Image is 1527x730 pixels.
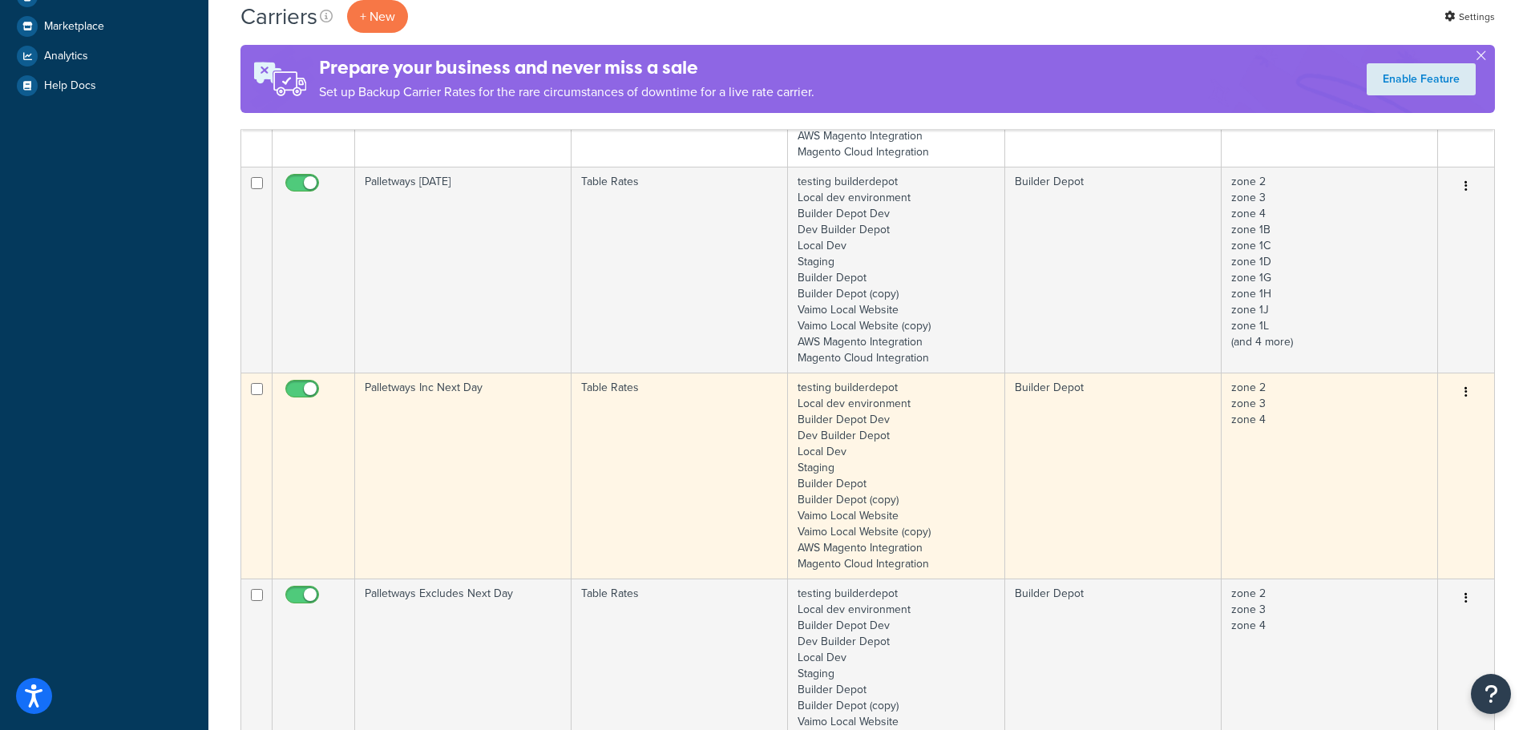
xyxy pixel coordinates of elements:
[240,45,319,113] img: ad-rules-rateshop-fe6ec290ccb7230408bd80ed9643f0289d75e0ffd9eb532fc0e269fcd187b520.png
[1222,373,1438,579] td: zone 2 zone 3 zone 4
[1005,167,1222,373] td: Builder Depot
[12,71,196,100] a: Help Docs
[1222,167,1438,373] td: zone 2 zone 3 zone 4 zone 1B zone 1C zone 1D zone 1G zone 1H zone 1J zone 1L (and 4 more)
[788,167,1004,373] td: testing builderdepot Local dev environment Builder Depot Dev Dev Builder Depot Local Dev Staging ...
[355,373,572,579] td: Palletways Inc Next Day
[44,20,104,34] span: Marketplace
[572,373,788,579] td: Table Rates
[12,12,196,41] a: Marketplace
[788,373,1004,579] td: testing builderdepot Local dev environment Builder Depot Dev Dev Builder Depot Local Dev Staging ...
[355,167,572,373] td: Palletways [DATE]
[319,81,814,103] p: Set up Backup Carrier Rates for the rare circumstances of downtime for a live rate carrier.
[1367,63,1476,95] a: Enable Feature
[44,50,88,63] span: Analytics
[319,54,814,81] h4: Prepare your business and never miss a sale
[1005,373,1222,579] td: Builder Depot
[1444,6,1495,28] a: Settings
[44,79,96,93] span: Help Docs
[240,1,317,32] h1: Carriers
[572,167,788,373] td: Table Rates
[1471,674,1511,714] button: Open Resource Center
[12,42,196,71] a: Analytics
